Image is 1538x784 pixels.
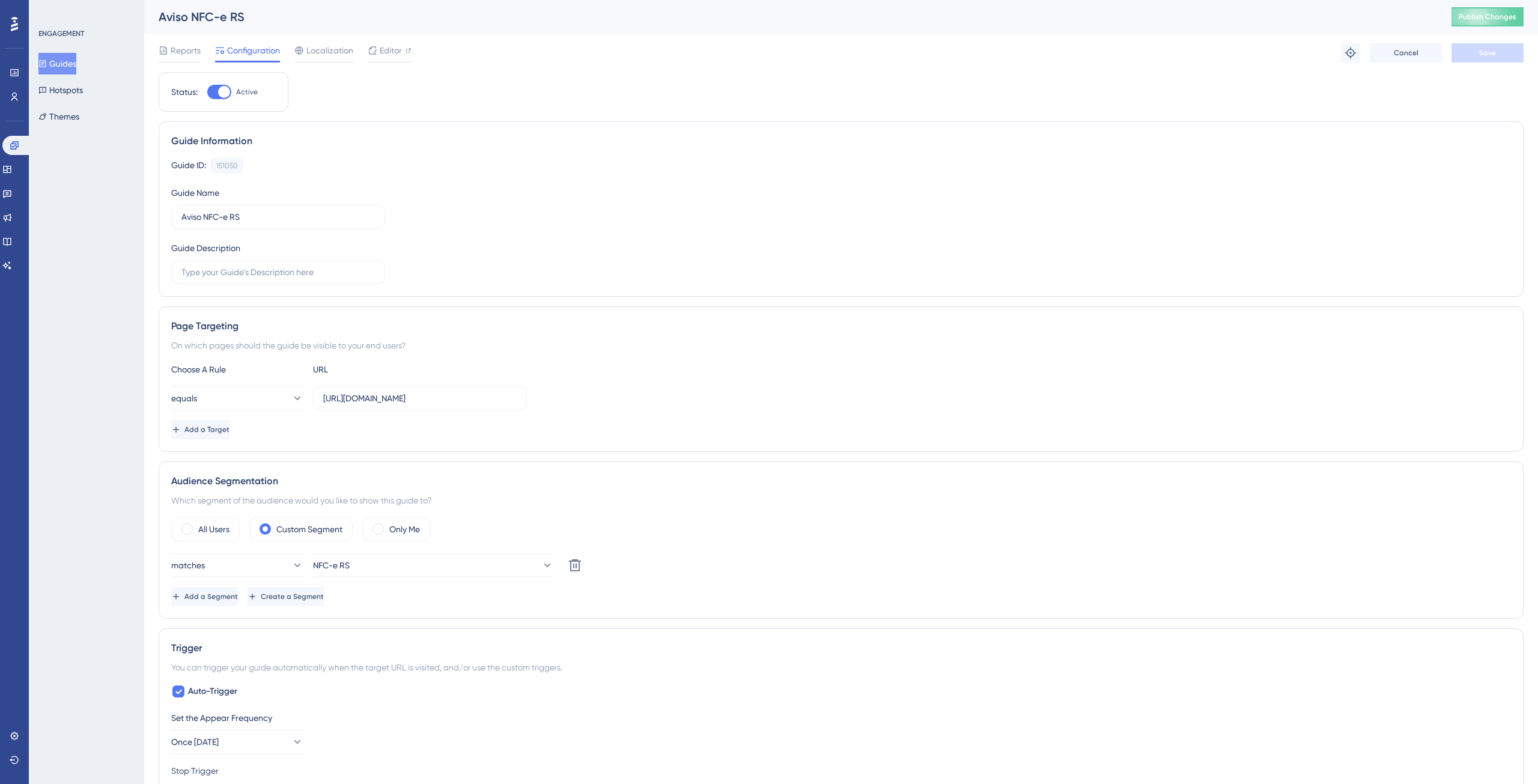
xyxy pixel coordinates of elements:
[171,711,1511,725] div: Set the Appear Frequency
[261,592,324,601] span: Create a Segment
[181,266,375,279] input: Type your Guide’s Description here
[171,134,1511,148] div: Guide Information
[171,319,1511,333] div: Page Targeting
[276,522,342,536] label: Custom Segment
[1370,43,1442,62] button: Cancel
[216,161,238,171] div: 151050
[1394,48,1418,58] span: Cancel
[171,641,1511,655] div: Trigger
[323,392,517,405] input: yourwebsite.com/path
[171,158,206,174] div: Guide ID:
[38,53,76,74] button: Guides
[171,553,303,577] button: matches
[171,43,201,58] span: Reports
[171,186,219,200] div: Guide Name
[159,8,1421,25] div: Aviso NFC-e RS
[171,420,229,439] button: Add a Target
[248,587,324,606] button: Create a Segment
[171,735,219,749] span: Once [DATE]
[171,587,238,606] button: Add a Segment
[171,362,303,377] div: Choose A Rule
[1459,12,1516,22] span: Publish Changes
[389,522,420,536] label: Only Me
[171,386,303,410] button: equals
[184,425,229,434] span: Add a Target
[313,553,553,577] button: NFC-e RS
[171,558,205,573] span: matches
[1479,48,1496,58] span: Save
[38,29,84,38] div: ENGAGEMENT
[227,43,280,58] span: Configuration
[171,85,198,99] div: Status:
[38,79,83,101] button: Hotspots
[306,43,353,58] span: Localization
[171,241,240,255] div: Guide Description
[1451,43,1524,62] button: Save
[1451,7,1524,26] button: Publish Changes
[198,522,229,536] label: All Users
[181,210,375,223] input: Type your Guide’s Name here
[313,362,445,377] div: URL
[171,730,303,754] button: Once [DATE]
[188,684,237,699] span: Auto-Trigger
[171,338,1511,353] div: On which pages should the guide be visible to your end users?
[38,106,79,127] button: Themes
[171,764,1511,778] div: Stop Trigger
[236,87,258,97] span: Active
[171,474,1511,488] div: Audience Segmentation
[380,43,402,58] span: Editor
[171,493,1511,508] div: Which segment of the audience would you like to show this guide to?
[184,592,238,601] span: Add a Segment
[171,391,197,406] span: equals
[313,558,350,573] span: NFC-e RS
[171,660,1511,675] div: You can trigger your guide automatically when the target URL is visited, and/or use the custom tr...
